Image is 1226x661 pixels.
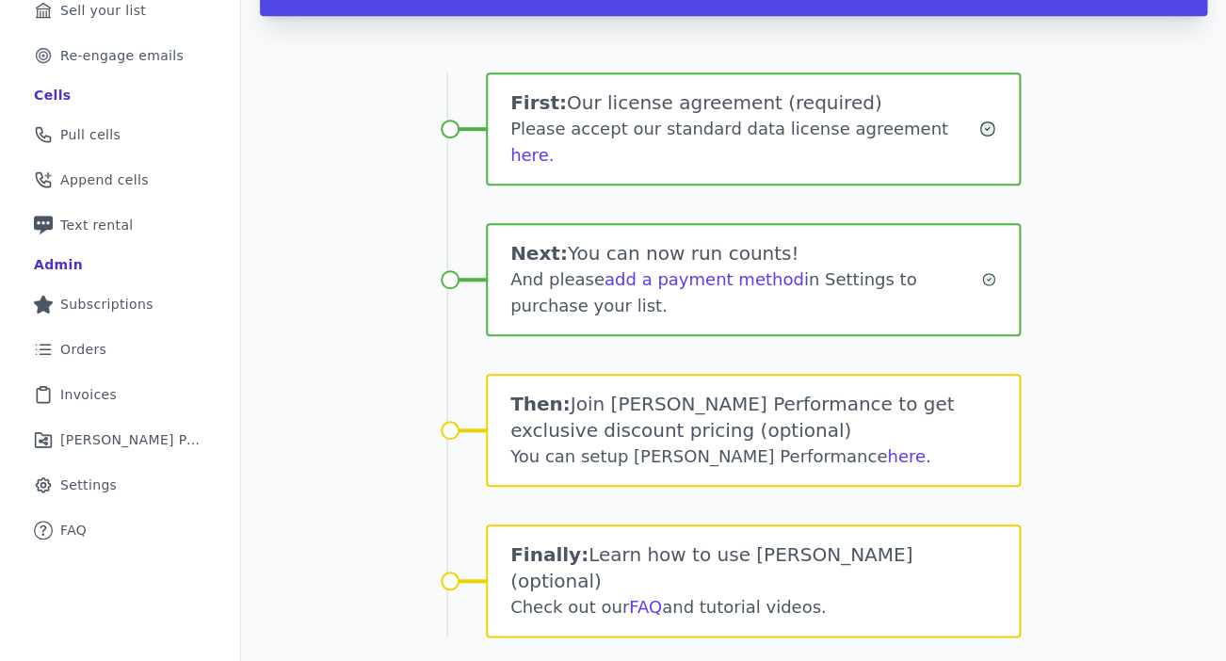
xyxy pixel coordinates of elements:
div: And please in Settings to purchase your list. [510,266,981,319]
span: Pull cells [60,125,121,144]
a: Invoices [15,374,225,415]
div: Admin [34,255,83,274]
span: Re-engage emails [60,46,184,65]
span: Then: [510,393,571,415]
div: Cells [34,86,71,105]
div: Please accept our standard data license agreement [510,116,978,169]
div: You can setup [PERSON_NAME] Performance . [510,443,996,470]
a: Settings [15,464,225,506]
a: [PERSON_NAME] Performance [15,419,225,460]
a: Append cells [15,159,225,201]
a: Text rental [15,204,225,246]
h1: You can now run counts! [510,240,981,266]
a: Re-engage emails [15,35,225,76]
span: Sell your list [60,1,146,20]
h1: Join [PERSON_NAME] Performance to get exclusive discount pricing (optional) [510,391,996,443]
a: FAQ [629,597,662,617]
span: [PERSON_NAME] Performance [60,430,202,449]
span: Orders [60,340,106,359]
div: Check out our and tutorial videos. [510,594,996,621]
a: Orders [15,329,225,370]
h1: Learn how to use [PERSON_NAME] (optional) [510,541,996,594]
a: here [887,446,926,466]
span: Next: [510,242,568,265]
span: Subscriptions [60,295,153,314]
a: Subscriptions [15,283,225,325]
a: Pull cells [15,114,225,155]
h1: Our license agreement (required) [510,89,978,116]
span: Settings [60,476,117,494]
a: add a payment method [605,269,804,289]
a: FAQ [15,509,225,551]
span: FAQ [60,521,87,540]
span: Text rental [60,216,134,234]
span: Finally: [510,543,589,566]
span: Append cells [60,170,149,189]
span: Invoices [60,385,117,404]
span: First: [510,91,567,114]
